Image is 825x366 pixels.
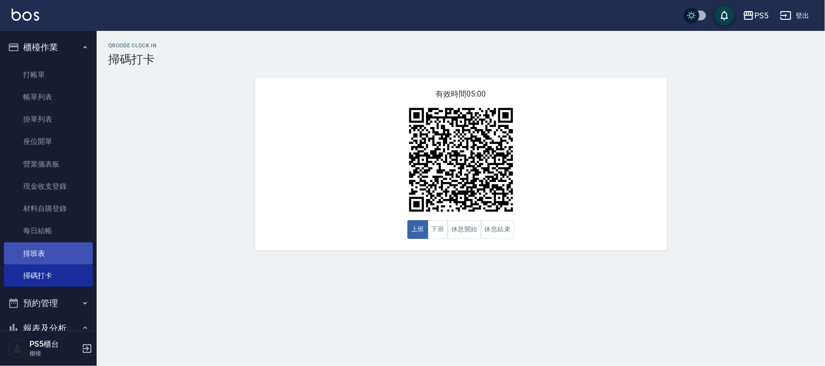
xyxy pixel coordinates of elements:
a: 每日結帳 [4,220,93,242]
button: save [715,6,734,25]
h2: QRcode Clock In [108,42,813,49]
div: 有效時間 05:00 [255,78,667,251]
button: 休息結束 [481,220,515,239]
button: 下班 [428,220,449,239]
a: 材料自購登錄 [4,197,93,220]
a: 帳單列表 [4,86,93,108]
button: 上班 [407,220,428,239]
button: 登出 [776,7,813,25]
p: 櫃檯 [29,349,79,358]
img: Logo [12,9,39,21]
a: 掛單列表 [4,108,93,130]
button: 休息開始 [448,220,481,239]
img: Person [8,339,27,358]
a: 座位開單 [4,130,93,153]
button: 櫃檯作業 [4,35,93,60]
button: 預約管理 [4,291,93,316]
h5: PS5櫃台 [29,339,79,349]
a: 現金收支登錄 [4,175,93,197]
a: 排班表 [4,242,93,265]
div: PS5 [754,10,768,22]
a: 營業儀表板 [4,153,93,175]
a: 打帳單 [4,64,93,86]
a: 掃碼打卡 [4,265,93,287]
h3: 掃碼打卡 [108,53,813,66]
button: PS5 [739,6,772,26]
button: 報表及分析 [4,316,93,341]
